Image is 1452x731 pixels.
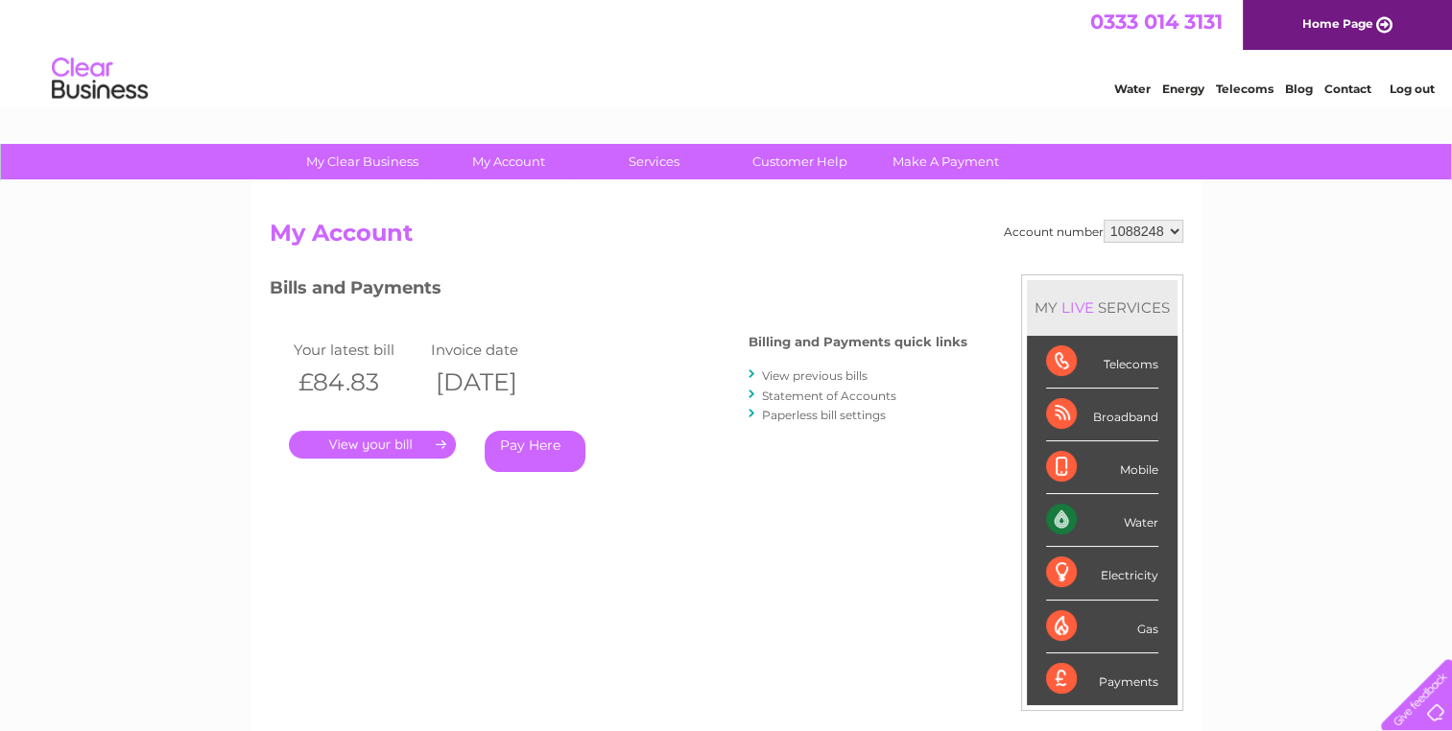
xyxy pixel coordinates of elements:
a: Telecoms [1216,82,1273,96]
div: Electricity [1046,547,1158,600]
td: Your latest bill [289,337,427,363]
div: Broadband [1046,389,1158,441]
a: Paperless bill settings [762,408,886,422]
div: Account number [1004,220,1183,243]
a: . [289,431,456,459]
a: My Clear Business [283,144,441,179]
a: Contact [1324,82,1371,96]
a: Water [1114,82,1151,96]
a: Blog [1285,82,1313,96]
a: View previous bills [762,368,868,383]
a: Make A Payment [867,144,1025,179]
div: LIVE [1058,298,1098,317]
div: Telecoms [1046,336,1158,389]
div: Gas [1046,601,1158,653]
h2: My Account [270,220,1183,256]
a: 0333 014 3131 [1090,10,1223,34]
div: Mobile [1046,441,1158,494]
a: Pay Here [485,431,585,472]
a: My Account [429,144,587,179]
div: Water [1046,494,1158,547]
img: logo.png [51,50,149,108]
a: Log out [1389,82,1434,96]
h4: Billing and Payments quick links [749,335,967,349]
th: £84.83 [289,363,427,402]
a: Services [575,144,733,179]
th: [DATE] [426,363,564,402]
div: Payments [1046,653,1158,705]
a: Customer Help [721,144,879,179]
td: Invoice date [426,337,564,363]
h3: Bills and Payments [270,274,967,308]
div: MY SERVICES [1027,280,1178,335]
a: Energy [1162,82,1204,96]
div: Clear Business is a trading name of Verastar Limited (registered in [GEOGRAPHIC_DATA] No. 3667643... [274,11,1180,93]
a: Statement of Accounts [762,389,896,403]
